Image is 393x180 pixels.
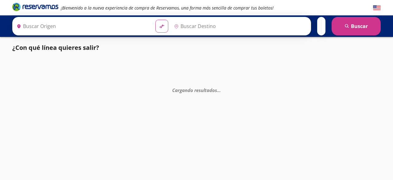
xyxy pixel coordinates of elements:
span: . [218,87,220,93]
button: English [373,4,381,12]
a: Brand Logo [12,2,58,13]
span: . [217,87,218,93]
em: Cargando resultados [172,87,221,93]
em: ¡Bienvenido a la nueva experiencia de compra de Reservamos, una forma más sencilla de comprar tus... [61,5,274,11]
button: Buscar [332,17,381,35]
input: Buscar Origen [14,18,150,34]
input: Buscar Destino [172,18,308,34]
i: Brand Logo [12,2,58,11]
span: . [220,87,221,93]
p: ¿Con qué línea quieres salir? [12,43,99,52]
